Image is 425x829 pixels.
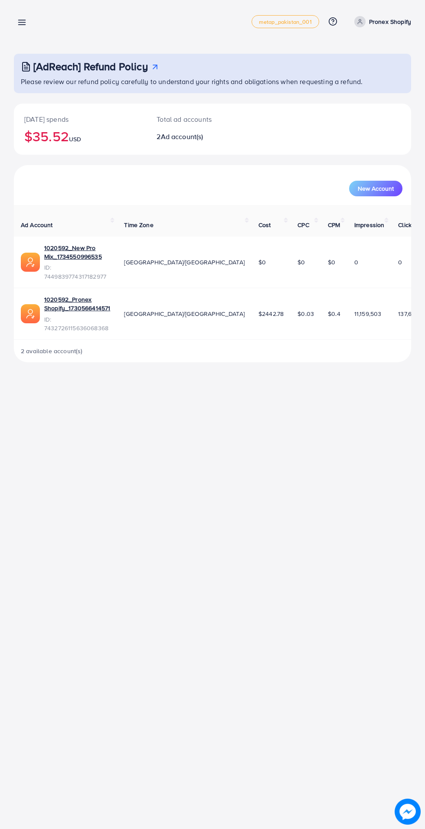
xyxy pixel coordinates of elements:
[21,347,83,355] span: 2 available account(s)
[328,258,335,267] span: $0
[21,76,406,87] p: Please review our refund policy carefully to understand your rights and obligations when requesti...
[44,295,110,313] a: 1020592_Pronex Shopify_1730566414571
[259,19,312,25] span: metap_pakistan_001
[398,258,402,267] span: 0
[252,15,319,28] a: metap_pakistan_001
[24,114,136,124] p: [DATE] spends
[349,181,402,196] button: New Account
[354,309,382,318] span: 11,159,503
[157,114,235,124] p: Total ad accounts
[398,221,415,229] span: Clicks
[297,221,309,229] span: CPC
[258,221,271,229] span: Cost
[124,258,245,267] span: [GEOGRAPHIC_DATA]/[GEOGRAPHIC_DATA]
[358,185,394,192] span: New Account
[297,258,305,267] span: $0
[258,309,284,318] span: $2442.78
[398,309,418,318] span: 137,649
[328,309,340,318] span: $0.4
[24,128,136,144] h2: $35.52
[21,304,40,323] img: ic-ads-acc.e4c84228.svg
[44,263,110,281] span: ID: 7449839774317182977
[369,16,411,27] p: Pronex Shopify
[44,244,110,261] a: 1020592_New Pro Mix_1734550996535
[44,315,110,333] span: ID: 7432726115636068368
[395,799,421,825] img: image
[124,309,245,318] span: [GEOGRAPHIC_DATA]/[GEOGRAPHIC_DATA]
[124,221,153,229] span: Time Zone
[33,60,148,73] h3: [AdReach] Refund Policy
[354,258,358,267] span: 0
[351,16,411,27] a: Pronex Shopify
[157,133,235,141] h2: 2
[354,221,385,229] span: Impression
[69,135,81,143] span: USD
[328,221,340,229] span: CPM
[21,253,40,272] img: ic-ads-acc.e4c84228.svg
[297,309,314,318] span: $0.03
[161,132,203,141] span: Ad account(s)
[258,258,266,267] span: $0
[21,221,53,229] span: Ad Account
